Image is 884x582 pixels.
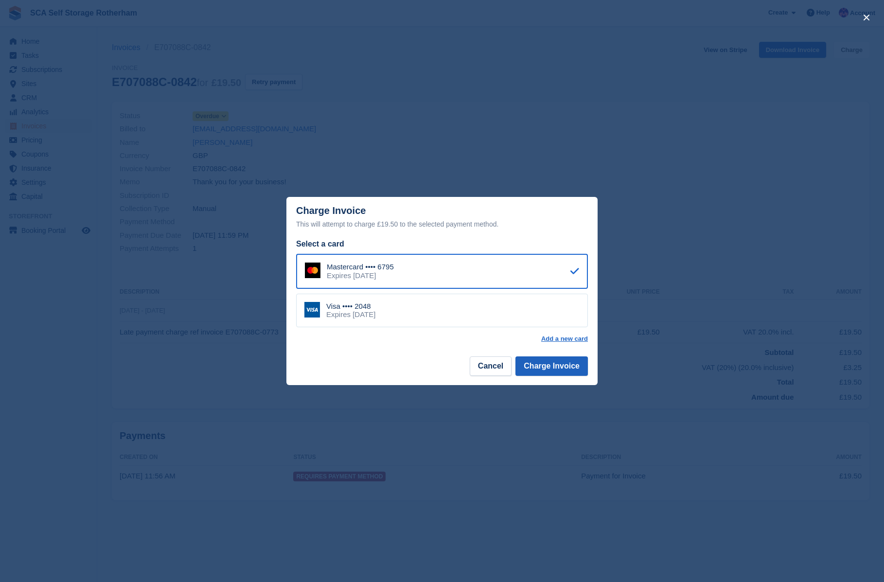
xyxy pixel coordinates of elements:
[305,263,320,278] img: Mastercard Logo
[326,302,375,311] div: Visa •••• 2048
[327,271,394,280] div: Expires [DATE]
[296,218,588,230] div: This will attempt to charge £19.50 to the selected payment method.
[296,238,588,250] div: Select a card
[296,205,588,230] div: Charge Invoice
[327,263,394,271] div: Mastercard •••• 6795
[515,356,588,376] button: Charge Invoice
[326,310,375,319] div: Expires [DATE]
[470,356,512,376] button: Cancel
[541,335,588,343] a: Add a new card
[859,10,874,25] button: close
[304,302,320,317] img: Visa Logo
